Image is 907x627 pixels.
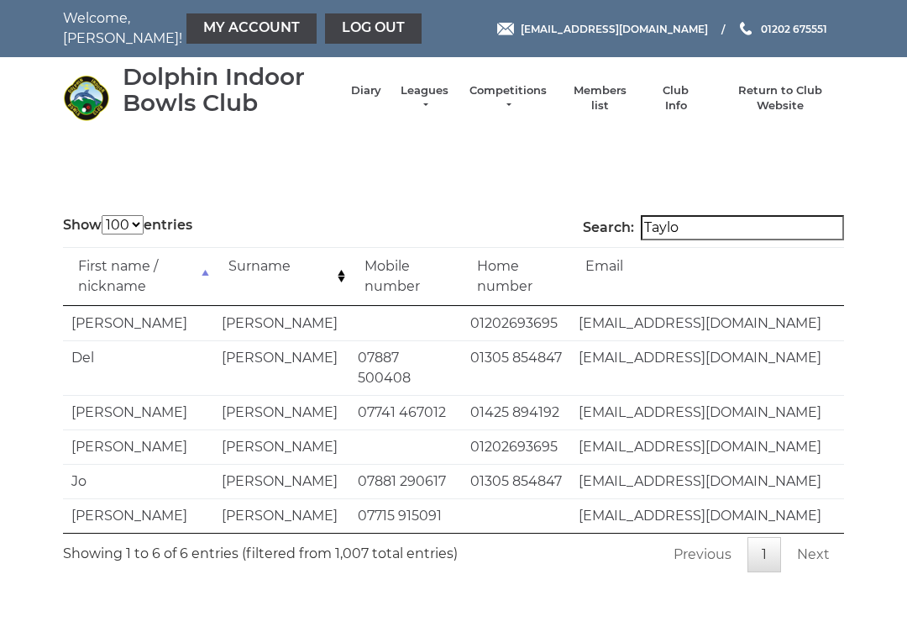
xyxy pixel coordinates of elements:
a: My Account [186,13,317,44]
td: [PERSON_NAME] [63,306,213,340]
td: [PERSON_NAME] [63,429,213,464]
a: Competitions [468,83,548,113]
td: [PERSON_NAME] [213,464,349,498]
td: Email [570,247,844,306]
td: [EMAIL_ADDRESS][DOMAIN_NAME] [570,340,844,395]
td: [PERSON_NAME] [213,498,349,533]
td: 07881 290617 [349,464,462,498]
input: Search: [641,215,844,240]
a: Log out [325,13,422,44]
td: [PERSON_NAME] [213,395,349,429]
img: Phone us [740,22,752,35]
label: Search: [583,215,844,240]
a: Return to Club Website [717,83,844,113]
td: [PERSON_NAME] [213,340,349,395]
td: Surname: activate to sort column ascending [213,247,349,306]
label: Show entries [63,215,192,235]
span: [EMAIL_ADDRESS][DOMAIN_NAME] [521,22,708,34]
td: 01305 854847 [462,340,570,395]
td: 01202693695 [462,429,570,464]
a: Diary [351,83,381,98]
td: 07741 467012 [349,395,462,429]
td: 07715 915091 [349,498,462,533]
td: [EMAIL_ADDRESS][DOMAIN_NAME] [570,498,844,533]
td: [EMAIL_ADDRESS][DOMAIN_NAME] [570,306,844,340]
select: Showentries [102,215,144,234]
a: Phone us 01202 675551 [737,21,827,37]
td: Jo [63,464,213,498]
td: [PERSON_NAME] [63,395,213,429]
a: 1 [747,537,781,572]
img: Email [497,23,514,35]
td: 01425 894192 [462,395,570,429]
a: Email [EMAIL_ADDRESS][DOMAIN_NAME] [497,21,708,37]
span: 01202 675551 [761,22,827,34]
td: [PERSON_NAME] [213,306,349,340]
a: Next [783,537,844,572]
img: Dolphin Indoor Bowls Club [63,75,109,121]
a: Club Info [652,83,700,113]
a: Previous [659,537,746,572]
td: 07887 500408 [349,340,462,395]
td: 01202693695 [462,306,570,340]
td: [PERSON_NAME] [213,429,349,464]
a: Leagues [398,83,451,113]
td: [EMAIL_ADDRESS][DOMAIN_NAME] [570,395,844,429]
nav: Welcome, [PERSON_NAME]! [63,8,374,49]
div: Showing 1 to 6 of 6 entries (filtered from 1,007 total entries) [63,534,458,564]
td: Home number [462,247,570,306]
td: 01305 854847 [462,464,570,498]
td: [EMAIL_ADDRESS][DOMAIN_NAME] [570,464,844,498]
td: [EMAIL_ADDRESS][DOMAIN_NAME] [570,429,844,464]
td: Mobile number [349,247,462,306]
div: Dolphin Indoor Bowls Club [123,64,334,116]
td: [PERSON_NAME] [63,498,213,533]
a: Members list [564,83,634,113]
td: First name / nickname: activate to sort column descending [63,247,213,306]
td: Del [63,340,213,395]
